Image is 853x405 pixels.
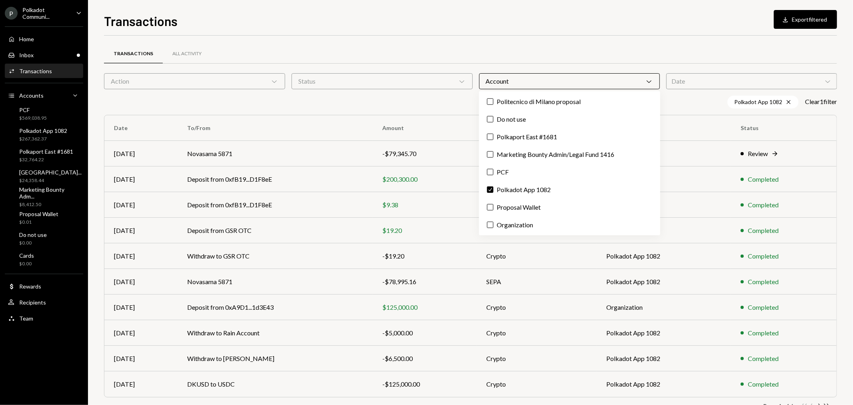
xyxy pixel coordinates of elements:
label: Politecnico di Milano proposal [482,94,657,109]
a: Marketing Bounty Adm...$8,412.50 [5,187,83,207]
td: Polkadot App 1082 [597,320,731,346]
td: Crypto [477,346,597,371]
div: $0.00 [19,261,34,267]
div: P [5,7,18,20]
div: Completed [748,303,779,312]
td: Crypto [477,192,597,218]
button: Organization [487,222,493,228]
div: Polkadot App 1082 [727,96,799,108]
div: Do not use [19,231,47,238]
label: Do not use [482,112,657,126]
div: Completed [748,328,779,338]
div: $32,764.22 [19,156,73,163]
h1: Transactions [104,13,178,29]
div: [DATE] [114,328,168,338]
td: Crypto [477,218,597,243]
td: Deposit from GSR OTC [178,218,373,243]
div: $0.00 [19,240,47,247]
div: Polkadot App 1082 [19,127,67,134]
td: Polkadot App 1082 [597,371,731,397]
a: [GEOGRAPHIC_DATA]...$24,358.44 [5,166,85,186]
div: [DATE] [114,226,168,235]
div: $8,412.50 [19,201,80,208]
td: Withdraw to Rain Account [178,320,373,346]
div: $24,358.44 [19,177,82,184]
th: To/From [178,115,373,141]
div: [DATE] [114,251,168,261]
div: -$125,000.00 [382,379,467,389]
button: Polkaport East #1681 [487,134,493,140]
div: PCF [19,106,47,113]
td: Polkadot App 1082 [597,243,731,269]
th: Status [731,115,837,141]
div: Inbox [19,52,34,58]
div: [DATE] [114,149,168,158]
th: Account [597,115,731,141]
div: Completed [748,379,779,389]
div: Accounts [19,92,44,99]
div: Completed [748,200,779,210]
div: $19.20 [382,226,467,235]
a: Polkaport East #1681$32,764.22 [5,146,83,165]
button: Politecnico di Milano proposal [487,98,493,105]
button: PCF [487,169,493,175]
div: Date [666,73,837,89]
td: Crypto [477,295,597,320]
td: Polkadot App 1082 [597,269,731,295]
div: Status [292,73,473,89]
button: Clear1filter [805,98,837,106]
label: Proposal Wallet [482,200,657,215]
div: Completed [748,226,779,235]
td: SEPA [477,141,597,166]
a: Inbox [5,48,83,62]
a: Rewards [5,279,83,293]
div: Action [104,73,285,89]
a: Transactions [104,44,163,64]
div: Cards [19,252,34,259]
td: Crypto [477,371,597,397]
th: Payment Method [477,115,597,141]
div: [DATE] [114,200,168,210]
div: $200,300.00 [382,174,467,184]
td: Withdraw to GSR OTC [178,243,373,269]
label: Polkaport East #1681 [482,130,657,144]
td: Polkadot App 1082 [597,346,731,371]
label: Polkadot App 1082 [482,182,657,197]
td: Crypto [477,166,597,192]
a: Recipients [5,295,83,309]
div: [DATE] [114,174,168,184]
div: Transactions [114,50,153,57]
div: [DATE] [114,379,168,389]
th: Date [104,115,178,141]
div: [DATE] [114,277,168,287]
div: -$5,000.00 [382,328,467,338]
td: Withdraw to [PERSON_NAME] [178,346,373,371]
a: Cards$0.00 [5,250,83,269]
td: Novasama 5871 [178,269,373,295]
div: $9.38 [382,200,467,210]
div: Recipients [19,299,46,306]
div: Team [19,315,33,322]
div: Home [19,36,34,42]
div: $125,000.00 [382,303,467,312]
a: Polkadot App 1082$267,362.37 [5,125,83,144]
div: [DATE] [114,354,168,363]
td: Organization [597,166,731,192]
label: Organization [482,218,657,232]
div: Rewards [19,283,41,290]
button: Marketing Bounty Admin/Legal Fund 1416 [487,151,493,158]
a: Do not use$0.00 [5,229,83,248]
a: Team [5,311,83,325]
div: $267,362.37 [19,136,67,142]
div: -$79,345.70 [382,149,467,158]
a: Transactions [5,64,83,78]
div: Completed [748,354,779,363]
div: -$19.20 [382,251,467,261]
div: Completed [748,174,779,184]
div: All Activity [172,50,202,57]
a: Home [5,32,83,46]
td: Organization [597,192,731,218]
button: Do not use [487,116,493,122]
td: Novasama 5871 [178,141,373,166]
div: Transactions [19,68,52,74]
